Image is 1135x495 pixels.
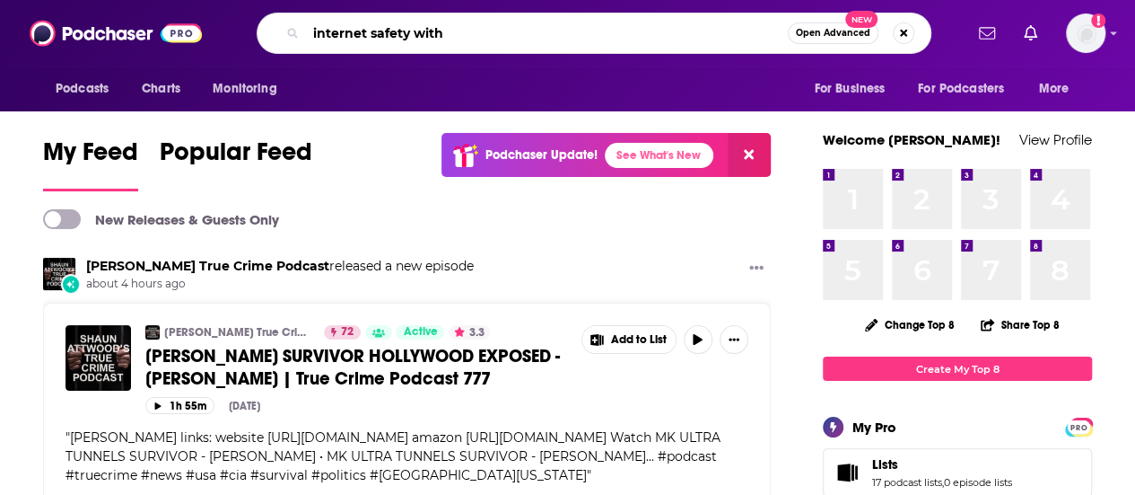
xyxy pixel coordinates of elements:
span: about 4 hours ago [86,277,474,292]
button: Show More Button [742,258,771,280]
a: 72 [324,325,361,340]
div: New Episode [61,274,81,294]
input: Search podcasts, credits, & more... [306,19,788,48]
button: Show profile menu [1066,13,1105,53]
img: Podchaser - Follow, Share and Rate Podcasts [30,16,202,50]
span: More [1039,76,1070,102]
a: See What's New [605,143,713,168]
span: " " [65,429,720,483]
div: [DATE] [229,400,260,412]
span: Logged in as dbartlett [1066,13,1105,53]
span: For Business [814,76,885,102]
p: Podchaser Update! [485,147,598,163]
a: Show notifications dropdown [1017,18,1044,49]
a: Popular Feed [160,137,312,191]
button: Show More Button [582,326,676,353]
h3: released a new episode [86,258,474,275]
span: For Podcasters [918,76,1004,102]
span: Charts [142,76,180,102]
a: View Profile [1019,131,1092,148]
a: Lists [872,456,1012,473]
a: PRO [1068,420,1089,433]
a: 17 podcast lists [872,476,942,489]
button: open menu [906,72,1030,106]
svg: Add a profile image [1091,13,1105,28]
span: 72 [341,323,354,341]
a: My Feed [43,137,138,191]
a: Welcome [PERSON_NAME]! [823,131,1000,148]
img: User Profile [1066,13,1105,53]
span: Monitoring [213,76,276,102]
button: open menu [200,72,300,106]
span: New [845,11,877,28]
button: Change Top 8 [854,314,965,336]
button: Show More Button [720,325,748,354]
a: Charts [130,72,191,106]
span: Open Advanced [796,29,870,38]
span: Active [403,323,437,341]
span: My Feed [43,137,138,178]
span: Lists [872,456,898,473]
a: New Releases & Guests Only [43,209,279,229]
img: Shaun Attwoods True Crime Podcast [145,325,160,340]
a: Show notifications dropdown [972,18,1002,49]
button: Share Top 8 [980,307,1061,342]
div: Search podcasts, credits, & more... [257,13,931,54]
span: PRO [1068,420,1089,434]
button: 3.3 [449,325,490,340]
a: Shaun Attwoods True Crime Podcast [86,258,329,274]
span: Popular Feed [160,137,312,178]
div: My Pro [852,419,896,436]
span: Podcasts [56,76,109,102]
span: [PERSON_NAME] links: website [URL][DOMAIN_NAME] amazon [URL][DOMAIN_NAME] Watch MK ULTRA TUNNELS ... [65,429,720,483]
a: 0 episode lists [944,476,1012,489]
button: open menu [801,72,907,106]
button: open menu [1026,72,1092,106]
a: Lists [829,460,865,485]
button: Open AdvancedNew [788,22,878,44]
button: open menu [43,72,132,106]
img: BILL COSBY SURVIVOR HOLLYWOOD EXPOSED - Victoria Valentino | True Crime Podcast 777 [65,325,131,391]
a: [PERSON_NAME] True Crime Podcast [164,325,312,340]
button: 1h 55m [145,397,214,414]
span: [PERSON_NAME] SURVIVOR HOLLYWOOD EXPOSED - [PERSON_NAME] | True Crime Podcast 777 [145,345,560,390]
a: Active [396,325,444,340]
span: Add to List [611,333,667,347]
img: Shaun Attwoods True Crime Podcast [43,258,75,290]
a: [PERSON_NAME] SURVIVOR HOLLYWOOD EXPOSED - [PERSON_NAME] | True Crime Podcast 777 [145,345,569,390]
a: Create My Top 8 [823,357,1092,381]
span: , [942,476,944,489]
